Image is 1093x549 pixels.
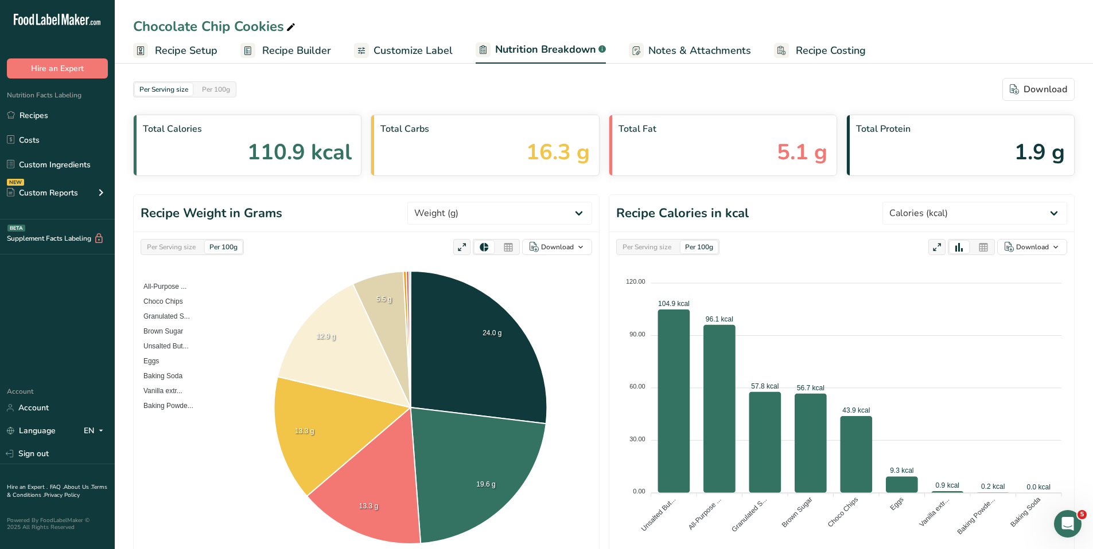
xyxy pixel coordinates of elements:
div: Download [1010,83,1067,96]
a: Notes & Attachments [629,38,751,64]
tspan: Baking Soda [1009,495,1042,528]
a: FAQ . [50,483,64,491]
span: Brown Sugar [135,327,183,335]
div: BETA [7,225,25,232]
div: Per 100g [197,83,235,96]
div: Per Serving size [135,83,193,96]
a: Hire an Expert . [7,483,48,491]
span: Total Protein [856,122,1065,136]
tspan: 120.00 [626,278,645,285]
span: Unsalted But... [135,342,189,350]
div: EN [84,424,108,438]
span: Baking Powde... [135,402,193,410]
span: Customize Label [374,43,453,58]
span: Total Calories [143,122,352,136]
tspan: Vanilla extr... [917,495,951,528]
button: Download [1002,78,1075,101]
div: Per 100g [680,241,718,253]
tspan: 30.00 [629,436,645,442]
a: Terms & Conditions . [7,483,107,499]
span: 110.9 kcal [247,136,352,168]
span: Recipe Setup [155,43,217,58]
h1: Recipe Weight in Grams [141,204,282,223]
span: 5.1 g [777,136,827,168]
div: Per Serving size [618,241,676,253]
tspan: Eggs [889,495,905,512]
span: 5 [1078,510,1087,519]
span: All-Purpose ... [135,283,186,291]
a: Customize Label [354,38,453,64]
div: Custom Reports [7,187,78,199]
tspan: Baking Powde... [956,495,997,536]
button: Hire an Expert [7,58,108,79]
tspan: Granulated S... [730,495,768,534]
button: Download [997,239,1067,255]
a: Language [7,421,56,441]
span: Choco Chips [135,297,183,305]
iframe: Intercom live chat [1054,510,1082,538]
div: Powered By FoodLabelMaker © 2025 All Rights Reserved [7,517,108,531]
span: Recipe Costing [796,43,866,58]
a: Nutrition Breakdown [476,37,606,64]
div: Download [541,242,574,252]
tspan: 60.00 [629,383,645,390]
a: Privacy Policy [44,491,80,499]
tspan: Brown Sugar [780,495,814,529]
tspan: Unsalted But... [640,495,678,533]
a: Recipe Builder [240,38,331,64]
div: Download [1016,242,1049,252]
span: Total Carbs [380,122,589,136]
tspan: Choco Chips [826,495,859,528]
span: Total Fat [619,122,827,136]
a: Recipe Costing [774,38,866,64]
span: Eggs [135,357,159,365]
tspan: 0.00 [633,488,645,495]
span: Recipe Builder [262,43,331,58]
a: Recipe Setup [133,38,217,64]
div: Per 100g [205,241,242,253]
span: 1.9 g [1014,136,1065,168]
a: About Us . [64,483,91,491]
div: Chocolate Chip Cookies [133,16,298,37]
span: Notes & Attachments [648,43,751,58]
span: 16.3 g [526,136,590,168]
div: NEW [7,179,24,186]
h1: Recipe Calories in kcal [616,204,749,223]
span: Vanilla extr... [135,387,182,395]
span: Nutrition Breakdown [495,42,596,57]
span: Granulated S... [135,312,190,320]
span: Baking Soda [135,372,182,380]
tspan: 90.00 [629,331,645,338]
tspan: All-Purpose ... [687,495,723,531]
div: Per Serving size [142,241,200,253]
button: Download [522,239,592,255]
